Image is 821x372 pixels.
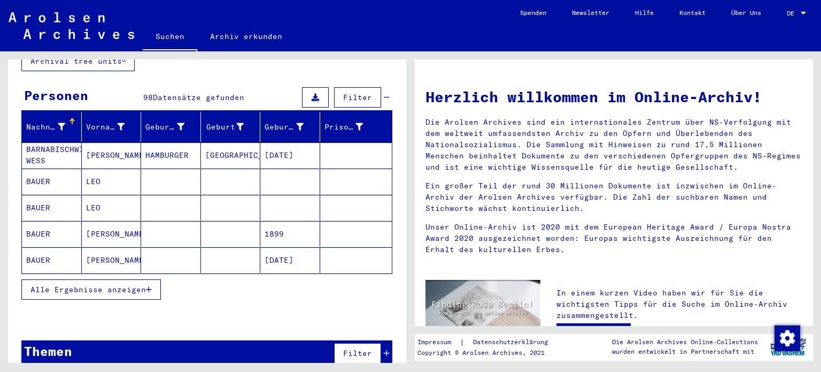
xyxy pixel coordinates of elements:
div: Prisoner # [324,118,379,135]
mat-cell: [PERSON_NAME] [82,221,142,247]
div: Geburt‏ [205,118,260,135]
div: | [417,337,561,348]
div: Themen [24,341,72,361]
mat-cell: [GEOGRAPHIC_DATA] [201,142,261,168]
span: Datensätze gefunden [153,93,244,102]
p: Unser Online-Archiv ist 2020 mit dem European Heritage Award / Europa Nostra Award 2020 ausgezeic... [425,222,802,255]
mat-cell: BAUER [22,221,82,247]
span: 98 [143,93,153,102]
button: Filter [334,343,381,363]
button: Archival tree units [21,51,135,71]
mat-cell: [PERSON_NAME] [82,142,142,168]
a: Video ansehen [556,323,631,345]
a: Archiv erkunden [197,24,295,49]
h1: Herzlich willkommen im Online-Archiv! [425,86,802,108]
span: DE [787,10,799,17]
mat-cell: [DATE] [260,247,320,273]
a: Impressum [417,337,460,348]
mat-header-cell: Prisoner # [320,112,392,142]
mat-cell: [DATE] [260,142,320,168]
div: Vorname [86,122,125,133]
mat-cell: BAUER [22,247,82,273]
p: Die Arolsen Archives sind ein internationales Zentrum über NS-Verfolgung mit dem weltweit umfasse... [425,117,802,173]
div: Nachname [26,118,81,135]
img: yv_logo.png [768,333,808,360]
mat-cell: BARNABISCHWILI WESS [22,142,82,168]
mat-cell: LEO [82,195,142,221]
img: Zustimmung ändern [774,325,800,351]
button: Filter [334,87,381,108]
p: wurden entwickelt in Partnerschaft mit [612,347,758,356]
mat-header-cell: Geburtsdatum [260,112,320,142]
mat-header-cell: Vorname [82,112,142,142]
div: Nachname [26,122,65,133]
div: Geburtsdatum [265,122,304,133]
mat-header-cell: Geburtsname [141,112,201,142]
div: Geburtsname [145,118,200,135]
span: Filter [343,348,372,358]
div: Vorname [86,118,141,135]
a: Datenschutzerklärung [464,337,561,348]
p: Ein großer Teil der rund 30 Millionen Dokumente ist inzwischen im Online-Archiv der Arolsen Archi... [425,180,802,214]
mat-cell: [PERSON_NAME] [82,247,142,273]
div: Geburtsdatum [265,118,320,135]
p: In einem kurzen Video haben wir für Sie die wichtigsten Tipps für die Suche im Online-Archiv zusa... [556,287,802,321]
mat-cell: 1899 [260,221,320,247]
a: Suchen [143,24,197,51]
img: Arolsen_neg.svg [9,12,134,39]
span: Filter [343,93,372,102]
span: Alle Ergebnisse anzeigen [30,285,146,294]
p: Die Arolsen Archives Online-Collections [612,337,758,347]
p: Copyright © Arolsen Archives, 2021 [417,348,561,358]
div: Geburt‏ [205,122,244,133]
div: Personen [24,86,88,105]
div: Prisoner # [324,122,363,133]
button: Alle Ergebnisse anzeigen [21,279,161,300]
mat-header-cell: Geburt‏ [201,112,261,142]
mat-cell: LEO [82,169,142,194]
mat-header-cell: Nachname [22,112,82,142]
img: video.jpg [425,280,540,343]
mat-cell: BAUER [22,195,82,221]
mat-cell: BAUER [22,169,82,194]
div: Geburtsname [145,122,184,133]
mat-cell: HAMBURGER [141,142,201,168]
